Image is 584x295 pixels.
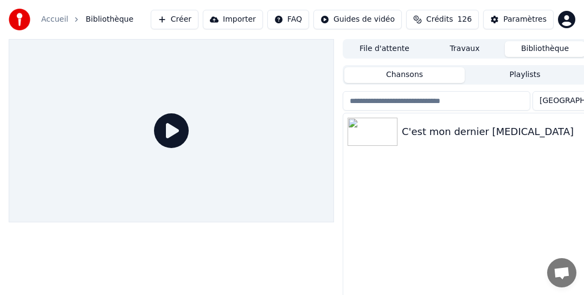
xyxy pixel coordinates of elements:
button: Chansons [344,67,465,83]
button: Paramètres [483,10,554,29]
span: 126 [457,14,472,25]
span: Crédits [426,14,453,25]
img: youka [9,9,30,30]
button: Crédits126 [406,10,479,29]
div: Paramètres [503,14,547,25]
a: Ouvrir le chat [547,258,576,287]
button: Travaux [425,41,505,57]
button: Importer [203,10,263,29]
span: Bibliothèque [86,14,133,25]
div: C'est mon dernier [MEDICAL_DATA] [402,124,582,139]
button: Guides de vidéo [313,10,402,29]
button: FAQ [267,10,309,29]
button: File d'attente [344,41,425,57]
nav: breadcrumb [41,14,133,25]
button: Créer [151,10,198,29]
a: Accueil [41,14,68,25]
